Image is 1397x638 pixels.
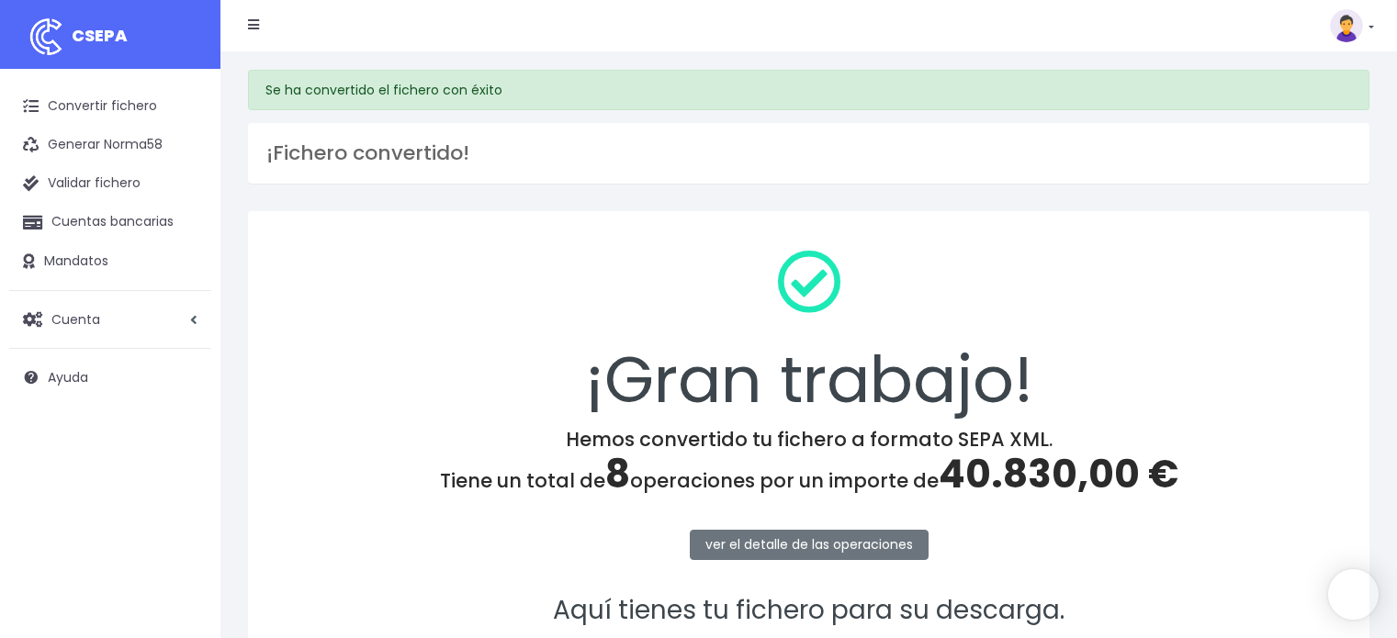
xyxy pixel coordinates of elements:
a: Generar Norma58 [9,126,211,164]
span: Ayuda [48,368,88,386]
div: Se ha convertido el fichero con éxito [248,70,1369,110]
a: Convertir fichero [9,87,211,126]
div: ¡Gran trabajo! [272,235,1346,428]
p: Aquí tienes tu fichero para su descarga. [272,590,1346,632]
span: CSEPA [72,24,128,47]
span: Cuenta [51,309,100,328]
h4: Hemos convertido tu fichero a formato SEPA XML. Tiene un total de operaciones por un importe de [272,428,1346,498]
a: ver el detalle de las operaciones [690,530,929,560]
a: Cuenta [9,300,211,339]
h3: ¡Fichero convertido! [266,141,1351,165]
a: Validar fichero [9,164,211,203]
a: Mandatos [9,242,211,281]
a: Ayuda [9,358,211,397]
span: 8 [605,447,630,501]
img: logo [23,14,69,60]
a: Cuentas bancarias [9,203,211,241]
span: 40.830,00 € [939,447,1178,501]
img: profile [1330,9,1363,42]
